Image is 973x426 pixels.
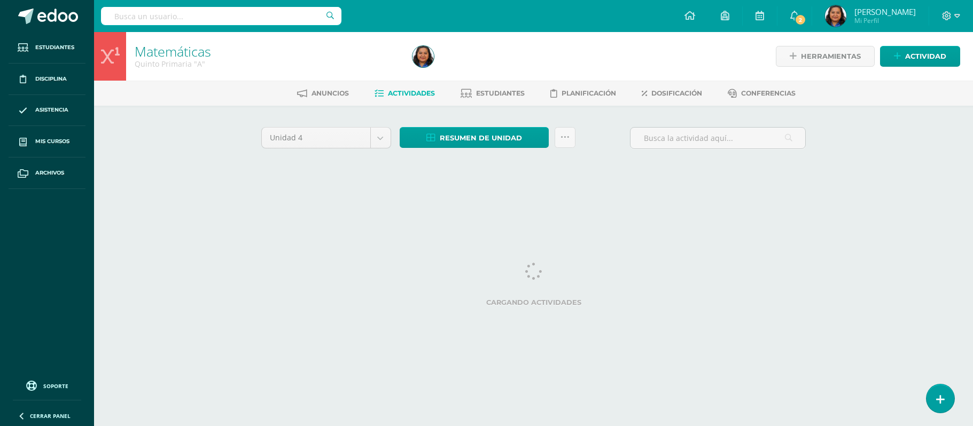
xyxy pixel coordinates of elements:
a: Anuncios [297,85,349,102]
span: Herramientas [801,46,861,66]
h1: Matemáticas [135,44,400,59]
span: Actividad [905,46,946,66]
a: Soporte [13,378,81,392]
a: Matemáticas [135,42,211,60]
span: Cerrar panel [30,412,71,420]
span: Estudiantes [35,43,74,52]
a: Actividades [375,85,435,102]
span: Soporte [43,382,68,390]
span: Unidad 4 [270,128,362,148]
label: Cargando actividades [261,298,806,306]
a: Asistencia [9,95,85,127]
a: Actividad [880,46,960,67]
input: Busca un usuario... [101,7,341,25]
a: Estudiantes [461,85,525,102]
a: Disciplina [9,64,85,95]
a: Dosificación [642,85,702,102]
span: Dosificación [651,89,702,97]
img: 95ff7255e5efb9ef498d2607293e1cff.png [412,46,434,67]
span: [PERSON_NAME] [854,6,916,17]
input: Busca la actividad aquí... [630,128,805,148]
a: Planificación [550,85,616,102]
span: 2 [795,14,806,26]
a: Resumen de unidad [400,127,549,148]
span: Disciplina [35,75,67,83]
a: Conferencias [728,85,796,102]
span: Mi Perfil [854,16,916,25]
a: Unidad 4 [262,128,391,148]
span: Asistencia [35,106,68,114]
div: Quinto Primaria 'A' [135,59,400,69]
span: Archivos [35,169,64,177]
span: Conferencias [741,89,796,97]
span: Estudiantes [476,89,525,97]
a: Estudiantes [9,32,85,64]
span: Anuncios [312,89,349,97]
span: Mis cursos [35,137,69,146]
a: Herramientas [776,46,875,67]
a: Mis cursos [9,126,85,157]
a: Archivos [9,157,85,189]
span: Resumen de unidad [440,128,522,148]
img: 95ff7255e5efb9ef498d2607293e1cff.png [825,5,846,27]
span: Actividades [388,89,435,97]
span: Planificación [562,89,616,97]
